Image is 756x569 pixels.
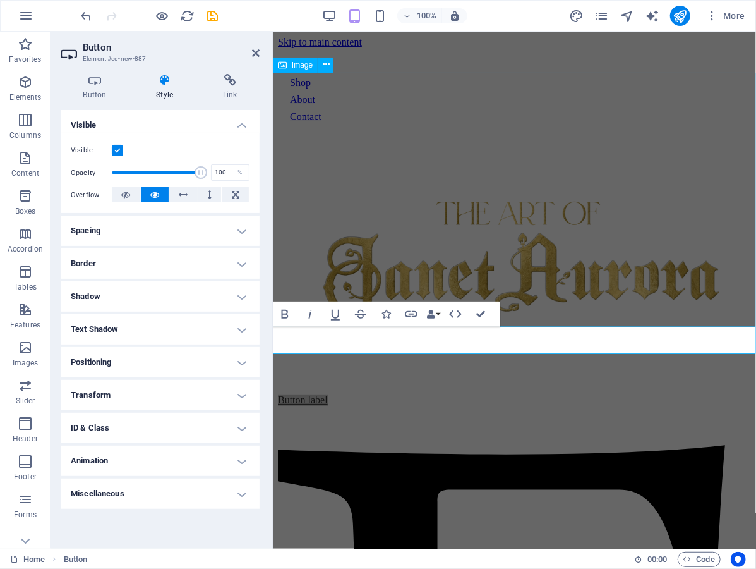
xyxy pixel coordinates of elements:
h4: Style [134,74,201,101]
a: Button label [5,363,55,374]
button: undo [79,8,94,23]
p: Footer [14,472,37,482]
button: reload [180,8,195,23]
p: Header [13,434,38,444]
button: Click here to leave preview mode and continue editing [155,8,170,23]
h4: ID & Class [61,413,260,443]
nav: breadcrumb [64,552,88,567]
button: publish [670,6,690,26]
a: Click to cancel selection. Double-click to open Pages [10,552,45,567]
button: Icons [374,302,398,327]
h4: Spacing [61,216,260,246]
p: Slider [16,396,35,406]
p: Images [13,358,39,368]
h4: Animation [61,446,260,476]
span: Click to select. Double-click to edit [64,552,88,567]
h4: Text Shadow [61,314,260,345]
button: design [569,8,584,23]
h4: Border [61,248,260,279]
button: text_generator [645,8,660,23]
button: pages [594,8,609,23]
h4: Link [200,74,260,101]
span: Code [683,552,715,567]
p: Content [11,168,39,178]
h2: Button [83,42,260,53]
h4: Shadow [61,281,260,312]
p: Columns [9,130,41,140]
i: AI Writer [645,9,659,23]
button: Link [399,302,423,327]
p: Features [10,320,40,330]
button: 100% [397,8,442,23]
h3: Element #ed-new-887 [83,53,234,64]
i: Save (Ctrl+S) [206,9,220,23]
button: More [700,6,750,26]
span: : [656,554,658,564]
h4: Transform [61,380,260,410]
p: Favorites [9,54,41,64]
button: navigator [620,8,635,23]
h4: Button [61,74,134,101]
div: % [231,165,249,180]
h6: 100% [416,8,436,23]
h4: Miscellaneous [61,479,260,509]
button: Code [678,552,721,567]
p: Tables [14,282,37,292]
button: Bold (⌘B) [273,302,297,327]
p: Forms [14,510,37,520]
p: Accordion [8,244,43,254]
button: Italic (⌘I) [298,302,322,327]
button: HTML [443,302,467,327]
button: Underline (⌘U) [323,302,347,327]
button: Usercentrics [731,552,746,567]
h4: Positioning [61,347,260,377]
p: Boxes [15,206,36,216]
i: Design (Ctrl+Alt+Y) [569,9,584,23]
p: Elements [9,92,42,102]
span: More [705,9,745,22]
i: Reload page [181,9,195,23]
label: Overflow [71,188,112,203]
label: Visible [71,143,112,158]
button: Confirm (⌘+⏎) [469,302,493,327]
span: Image [292,61,313,69]
button: Strikethrough [349,302,373,327]
i: Navigator [620,9,634,23]
h6: Session time [634,552,668,567]
button: save [205,8,220,23]
h4: Visible [61,110,260,133]
button: Data Bindings [424,302,442,327]
a: Skip to main content [5,5,89,16]
span: 00 00 [647,552,667,567]
i: Undo: Font (Grenze Gotisch -> "Bona Nova SC") (Ctrl+Z) [80,9,94,23]
label: Opacity [71,169,112,176]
